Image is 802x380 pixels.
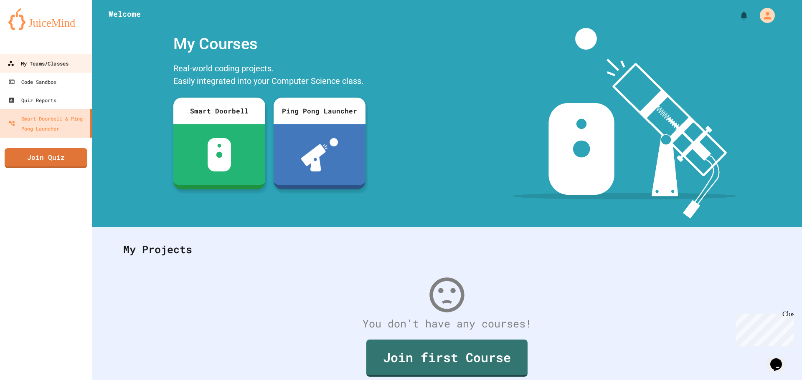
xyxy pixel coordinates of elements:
[173,98,265,124] div: Smart Doorbell
[301,138,338,171] img: ppl-with-ball.png
[274,98,365,124] div: Ping Pong Launcher
[513,28,736,219] img: banner-image-my-projects.png
[733,310,794,346] iframe: chat widget
[169,60,370,91] div: Real-world coding projects. Easily integrated into your Computer Science class.
[8,58,69,69] div: My Teams/Classes
[8,77,56,87] div: Code Sandbox
[5,148,87,168] a: Join Quiz
[767,347,794,372] iframe: chat widget
[3,3,58,53] div: Chat with us now!Close
[8,113,87,133] div: Smart Doorbell & Ping Pong Launcher
[8,95,56,105] div: Quiz Reports
[169,28,370,60] div: My Courses
[366,340,528,377] a: Join first Course
[723,8,751,23] div: My Notifications
[8,8,84,30] img: logo-orange.svg
[208,138,231,171] img: sdb-white.svg
[751,6,777,25] div: My Account
[115,316,779,332] div: You don't have any courses!
[115,233,779,266] div: My Projects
